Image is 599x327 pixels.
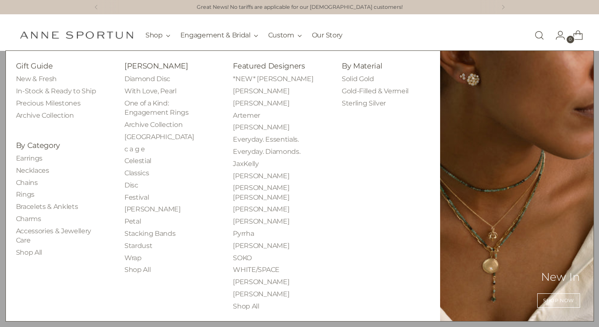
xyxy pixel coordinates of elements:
a: Anne Sportun Fine Jewellery [20,31,133,39]
button: Shop [145,26,170,45]
button: Engagement & Bridal [180,26,258,45]
button: Custom [268,26,302,45]
a: Great News! No tariffs are applicable for our [DEMOGRAPHIC_DATA] customers! [197,3,403,11]
a: Open search modal [531,27,548,44]
a: Our Story [312,26,343,45]
a: Open cart modal [566,27,583,44]
a: Go to the account page [549,27,565,44]
span: 0 [567,36,574,43]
